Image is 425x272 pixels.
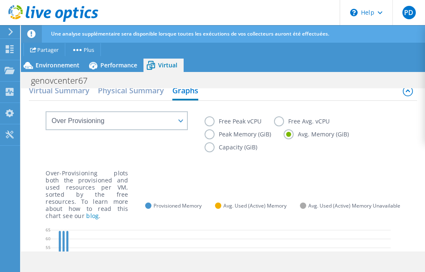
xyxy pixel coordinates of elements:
text: 60 [46,235,51,241]
span: Virtual [158,61,177,69]
text: 55 [46,244,51,250]
a: Plus [65,43,101,56]
svg: \n [350,9,358,16]
span: Avg. Used (Active) Memory Unavailable [308,201,400,210]
text: 65 [46,226,51,232]
span: Avg. Used (Active) Memory [223,201,287,210]
a: Partager [23,43,65,56]
h1: genovcenter67 [27,76,100,85]
span: Environnement [36,61,79,69]
label: Avg. Memory (GiB) [284,129,361,139]
p: Over-Provisioning plots both the provisioned and used resources per VM, sorted by the free resour... [46,169,128,219]
label: Peak Memory (GiB) [205,129,284,139]
label: Free Peak vCPU [205,116,274,126]
label: Free Avg. vCPU [274,116,342,126]
h2: Graphs [172,82,198,100]
span: Une analyse supplémentaire sera disponible lorsque toutes les exécutions de vos collecteurs auron... [51,30,329,37]
span: Performance [100,61,137,69]
h2: Physical Summary [98,82,164,99]
span: PD [402,6,416,19]
span: Provisioned Memory [154,201,202,210]
h2: Virtual Summary [29,82,90,99]
label: Capacity (GiB) [205,142,270,152]
a: blog [86,212,99,220]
